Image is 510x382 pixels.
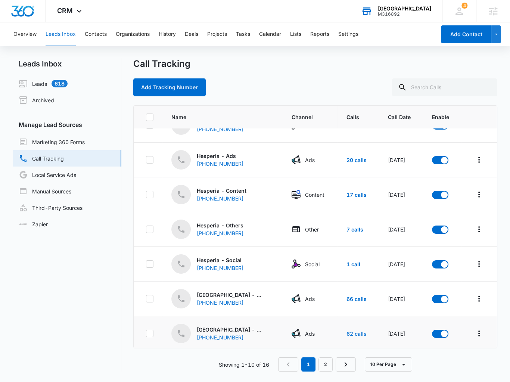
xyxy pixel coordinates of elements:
a: 20 calls [346,157,367,163]
p: Other [305,226,319,233]
button: Contacts [85,22,107,46]
p: [GEOGRAPHIC_DATA] - Ads - [GEOGRAPHIC_DATA] [197,326,264,333]
a: [PHONE_NUMBER] [197,333,264,341]
h1: Call Tracking [133,58,190,69]
p: Hesperia - Others [197,221,251,229]
a: [PHONE_NUMBER] [197,264,251,272]
button: Add Contact [441,25,491,43]
button: Overflow Menu [473,189,485,201]
button: Overflow Menu [473,154,485,166]
a: Page 2 [318,357,333,372]
span: CRM [57,7,73,15]
img: Ads [292,294,301,303]
button: Deals [185,22,198,46]
button: Settings [338,22,358,46]
em: 1 [301,357,315,372]
a: 17 calls [346,192,367,198]
p: Ads [305,156,315,164]
a: Call Tracking [19,154,64,163]
button: Organizations [116,22,150,46]
p: Hesperia - Content [197,187,251,195]
div: notifications count [461,3,467,9]
div: [PHONE_NUMBER] [197,160,243,168]
span: Calls [346,113,370,121]
input: Search Calls [392,78,497,96]
div: [DATE] [388,191,414,199]
a: [PHONE_NUMBER] [197,195,251,202]
div: [DATE] [388,295,414,303]
a: Manual Sources [19,187,71,196]
button: Overflow Menu [473,327,485,339]
a: Marketing 360 Forms [19,137,85,146]
span: Channel [292,113,329,121]
div: [PHONE_NUMBER] [197,229,243,237]
div: [PHONE_NUMBER] [197,299,256,307]
a: [PHONE_NUMBER] [197,299,264,307]
button: Overflow Menu [473,258,485,270]
a: 7 calls [346,226,363,233]
nav: Pagination [278,357,356,372]
a: Archived [19,96,54,105]
p: Content [305,191,324,199]
div: account id [378,12,431,17]
button: History [159,22,176,46]
img: Content [292,190,301,199]
button: Add Tracking Number [133,78,206,96]
button: 10 Per Page [365,357,412,372]
span: Enable [432,113,452,121]
div: [PHONE_NUMBER] [197,264,243,272]
a: [PHONE_NUMBER] [197,160,251,168]
a: Local Service Ads [19,170,76,179]
img: Ads [292,155,301,164]
h3: Manage Lead Sources [13,120,121,129]
p: Ads [305,295,315,303]
button: Overview [13,22,37,46]
a: 66 calls [346,296,367,302]
a: 1 call [346,261,360,267]
div: [DATE] [388,156,414,164]
div: [DATE] [388,226,414,233]
div: account name [378,6,431,12]
div: [DATE] [388,330,414,338]
img: Social [292,260,301,268]
button: Calendar [259,22,281,46]
button: Overflow Menu [473,223,485,235]
img: Ads [292,329,301,338]
a: 62 calls [346,330,367,337]
div: [PHONE_NUMBER] [197,195,243,202]
a: [PHONE_NUMBER] [197,125,251,133]
button: Lists [290,22,301,46]
p: Ads [305,330,315,338]
div: [DATE] [388,260,414,268]
div: [PHONE_NUMBER] [197,333,256,341]
a: Zapier [19,220,48,228]
p: [GEOGRAPHIC_DATA] - Ads - Leander [197,291,264,299]
button: Projects [207,22,227,46]
button: Tasks [236,22,250,46]
a: Leads618 [19,79,68,88]
p: Social [305,260,320,268]
a: Next Page [336,357,356,372]
span: Call Date [388,113,414,121]
h2: Leads Inbox [13,58,121,69]
span: Name [171,113,273,121]
p: Hesperia - Social [197,256,251,264]
a: Third-Party Sources [19,203,83,212]
p: Hesperia - Ads [197,152,251,160]
p: Showing 1-10 of 16 [219,361,269,369]
button: Reports [310,22,329,46]
div: [PHONE_NUMBER] [197,125,243,133]
a: [PHONE_NUMBER] [197,229,251,237]
span: 4 [461,3,467,9]
button: Overflow Menu [473,293,485,305]
button: Leads Inbox [46,22,76,46]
